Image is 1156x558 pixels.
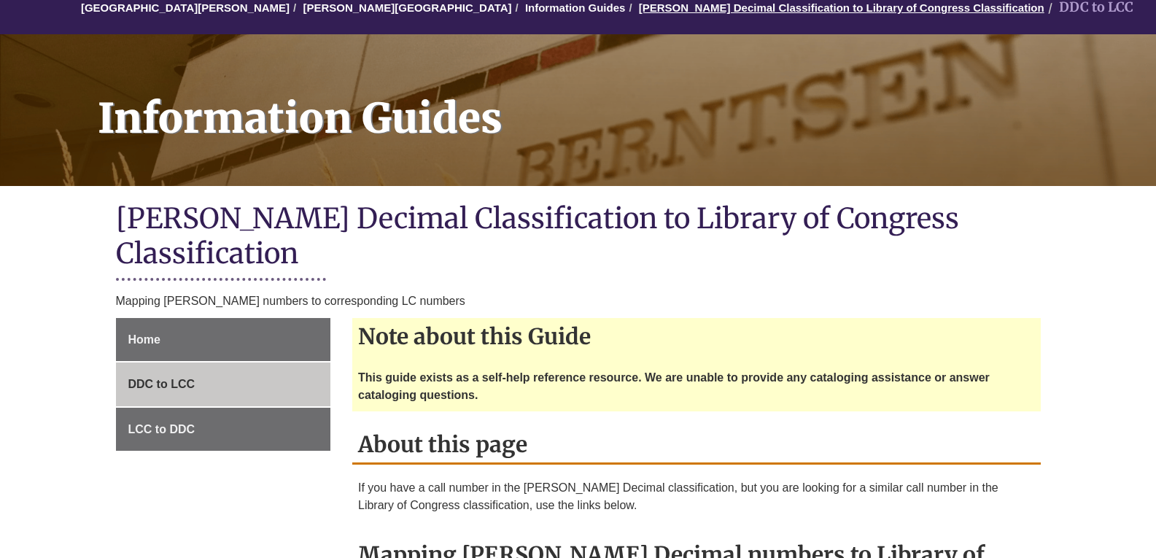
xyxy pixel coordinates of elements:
h1: Information Guides [82,34,1156,167]
h2: About this page [352,426,1041,465]
a: [GEOGRAPHIC_DATA][PERSON_NAME] [81,1,290,14]
p: If you have a call number in the [PERSON_NAME] Decimal classification, but you are looking for a ... [358,479,1035,514]
div: Guide Page Menu [116,318,331,452]
a: DDC to LCC [116,363,331,406]
span: LCC to DDC [128,423,195,435]
span: Mapping [PERSON_NAME] numbers to corresponding LC numbers [116,295,465,307]
a: Information Guides [525,1,626,14]
a: [PERSON_NAME][GEOGRAPHIC_DATA] [303,1,511,14]
span: Home [128,333,160,346]
h1: [PERSON_NAME] Decimal Classification to Library of Congress Classification [116,201,1041,274]
a: LCC to DDC [116,408,331,452]
strong: This guide exists as a self-help reference resource. We are unable to provide any cataloging assi... [358,371,990,401]
span: DDC to LCC [128,378,195,390]
a: [PERSON_NAME] Decimal Classification to Library of Congress Classification [639,1,1044,14]
h2: Note about this Guide [352,318,1041,354]
a: Home [116,318,331,362]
